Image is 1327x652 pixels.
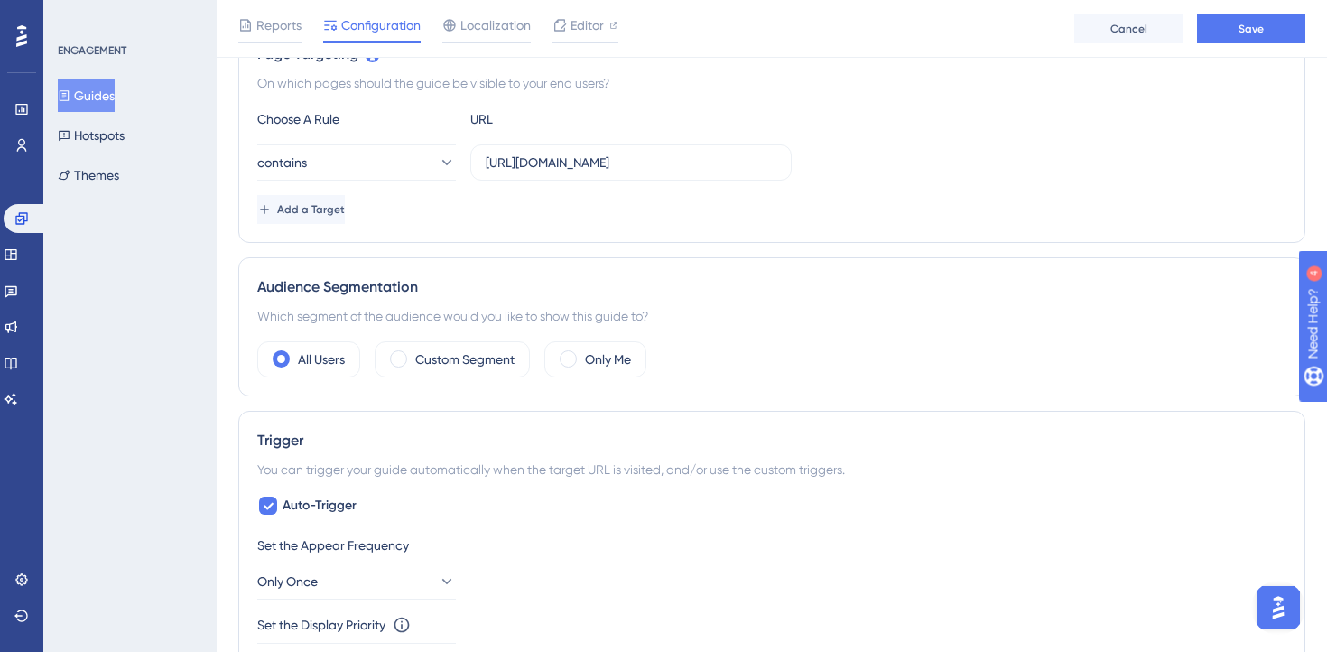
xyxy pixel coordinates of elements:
[257,152,307,173] span: contains
[42,5,113,26] span: Need Help?
[415,349,515,370] label: Custom Segment
[486,153,776,172] input: yourwebsite.com/path
[1197,14,1305,43] button: Save
[283,495,357,517] span: Auto-Trigger
[460,14,531,36] span: Localization
[257,305,1286,327] div: Which segment of the audience would you like to show this guide to?
[58,79,115,112] button: Guides
[257,571,318,592] span: Only Once
[470,108,669,130] div: URL
[1239,22,1264,36] span: Save
[298,349,345,370] label: All Users
[257,459,1286,480] div: You can trigger your guide automatically when the target URL is visited, and/or use the custom tr...
[257,614,385,636] div: Set the Display Priority
[125,9,131,23] div: 4
[58,43,126,58] div: ENGAGEMENT
[1251,581,1305,635] iframe: UserGuiding AI Assistant Launcher
[58,159,119,191] button: Themes
[256,14,302,36] span: Reports
[257,535,1286,556] div: Set the Appear Frequency
[257,72,1286,94] div: On which pages should the guide be visible to your end users?
[257,144,456,181] button: contains
[257,276,1286,298] div: Audience Segmentation
[585,349,631,370] label: Only Me
[571,14,604,36] span: Editor
[257,195,345,224] button: Add a Target
[257,564,456,600] button: Only Once
[277,202,345,217] span: Add a Target
[58,119,125,152] button: Hotspots
[341,14,421,36] span: Configuration
[1074,14,1183,43] button: Cancel
[257,108,456,130] div: Choose A Rule
[1110,22,1147,36] span: Cancel
[257,430,1286,452] div: Trigger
